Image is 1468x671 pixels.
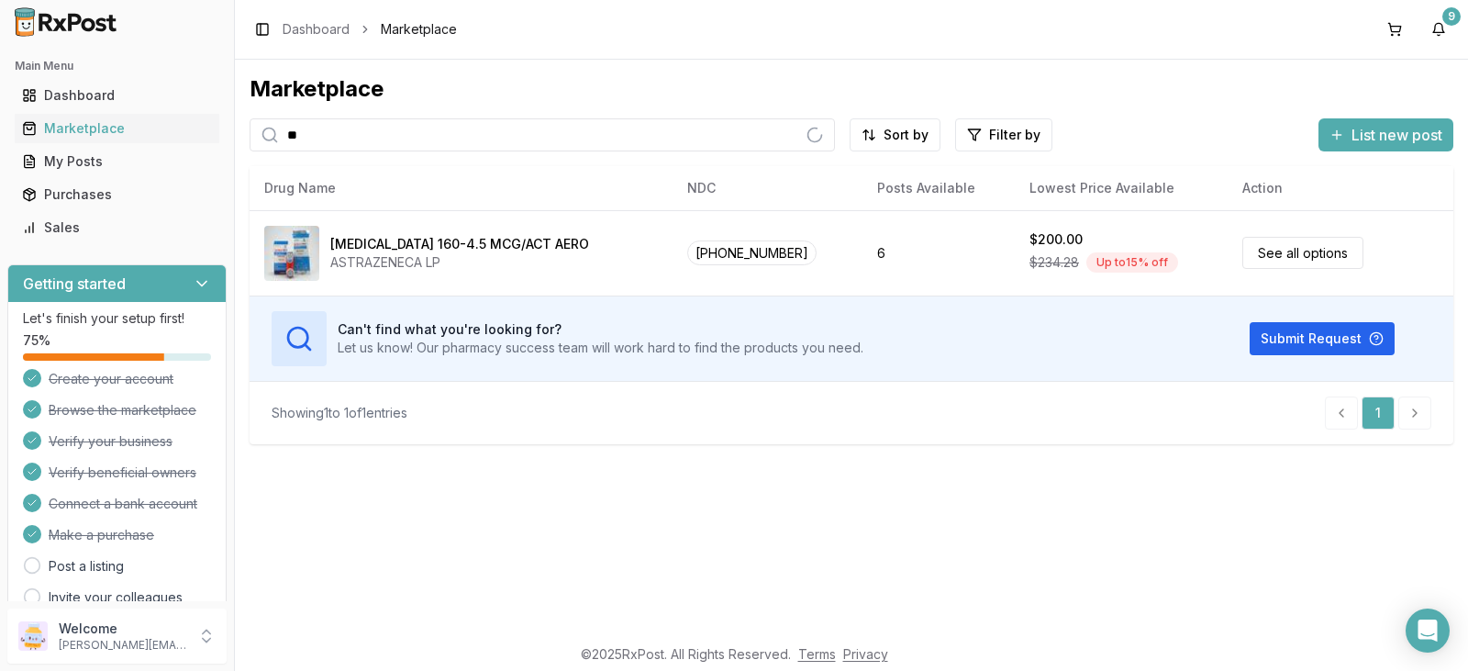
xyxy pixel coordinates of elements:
button: Purchases [7,180,227,209]
span: Make a purchase [49,526,154,544]
div: ASTRAZENECA LP [330,253,589,272]
span: $234.28 [1029,253,1079,272]
span: Marketplace [381,20,457,39]
a: Dashboard [283,20,350,39]
span: [PHONE_NUMBER] [687,240,817,265]
div: [MEDICAL_DATA] 160-4.5 MCG/ACT AERO [330,235,589,253]
span: Verify your business [49,432,172,451]
th: Posts Available [862,166,1015,210]
th: Action [1228,166,1453,210]
button: Sales [7,213,227,242]
a: Marketplace [15,112,219,145]
p: Let's finish your setup first! [23,309,211,328]
a: Privacy [843,646,888,662]
h2: Main Menu [15,59,219,73]
span: Create your account [49,370,173,388]
img: Symbicort 160-4.5 MCG/ACT AERO [264,226,319,281]
img: RxPost Logo [7,7,125,37]
a: See all options [1242,237,1363,269]
div: Purchases [22,185,212,204]
div: Marketplace [22,119,212,138]
span: Filter by [989,126,1040,144]
a: List new post [1318,128,1453,146]
div: Dashboard [22,86,212,105]
a: Purchases [15,178,219,211]
span: List new post [1351,124,1442,146]
button: Marketplace [7,114,227,143]
h3: Getting started [23,273,126,295]
a: Post a listing [49,557,124,576]
button: My Posts [7,147,227,176]
span: 75 % [23,331,50,350]
button: Dashboard [7,81,227,110]
th: Lowest Price Available [1015,166,1228,210]
button: 9 [1424,15,1453,44]
nav: pagination [1325,397,1431,430]
a: My Posts [15,145,219,178]
div: Up to 15 % off [1086,252,1178,273]
button: Sort by [850,118,940,151]
a: Sales [15,211,219,244]
a: Terms [798,646,836,662]
th: Drug Name [250,166,673,210]
nav: breadcrumb [283,20,457,39]
p: [PERSON_NAME][EMAIL_ADDRESS][DOMAIN_NAME] [59,638,186,653]
p: Welcome [59,620,186,638]
div: 9 [1442,7,1461,26]
p: Let us know! Our pharmacy success team will work hard to find the products you need. [338,339,863,357]
div: Sales [22,218,212,237]
span: Connect a bank account [49,495,197,513]
h3: Can't find what you're looking for? [338,320,863,339]
div: Marketplace [250,74,1453,104]
a: Dashboard [15,79,219,112]
a: Invite your colleagues [49,588,183,607]
button: Filter by [955,118,1052,151]
div: $200.00 [1029,230,1083,249]
span: Browse the marketplace [49,401,196,419]
td: 6 [862,210,1015,296]
span: Sort by [884,126,929,144]
div: Open Intercom Messenger [1406,609,1450,653]
div: Showing 1 to 1 of 1 entries [272,404,407,422]
a: 1 [1362,397,1395,430]
img: User avatar [18,621,48,651]
button: List new post [1318,118,1453,151]
button: Submit Request [1250,322,1395,355]
span: Verify beneficial owners [49,464,196,482]
div: My Posts [22,152,212,171]
th: NDC [673,166,862,210]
